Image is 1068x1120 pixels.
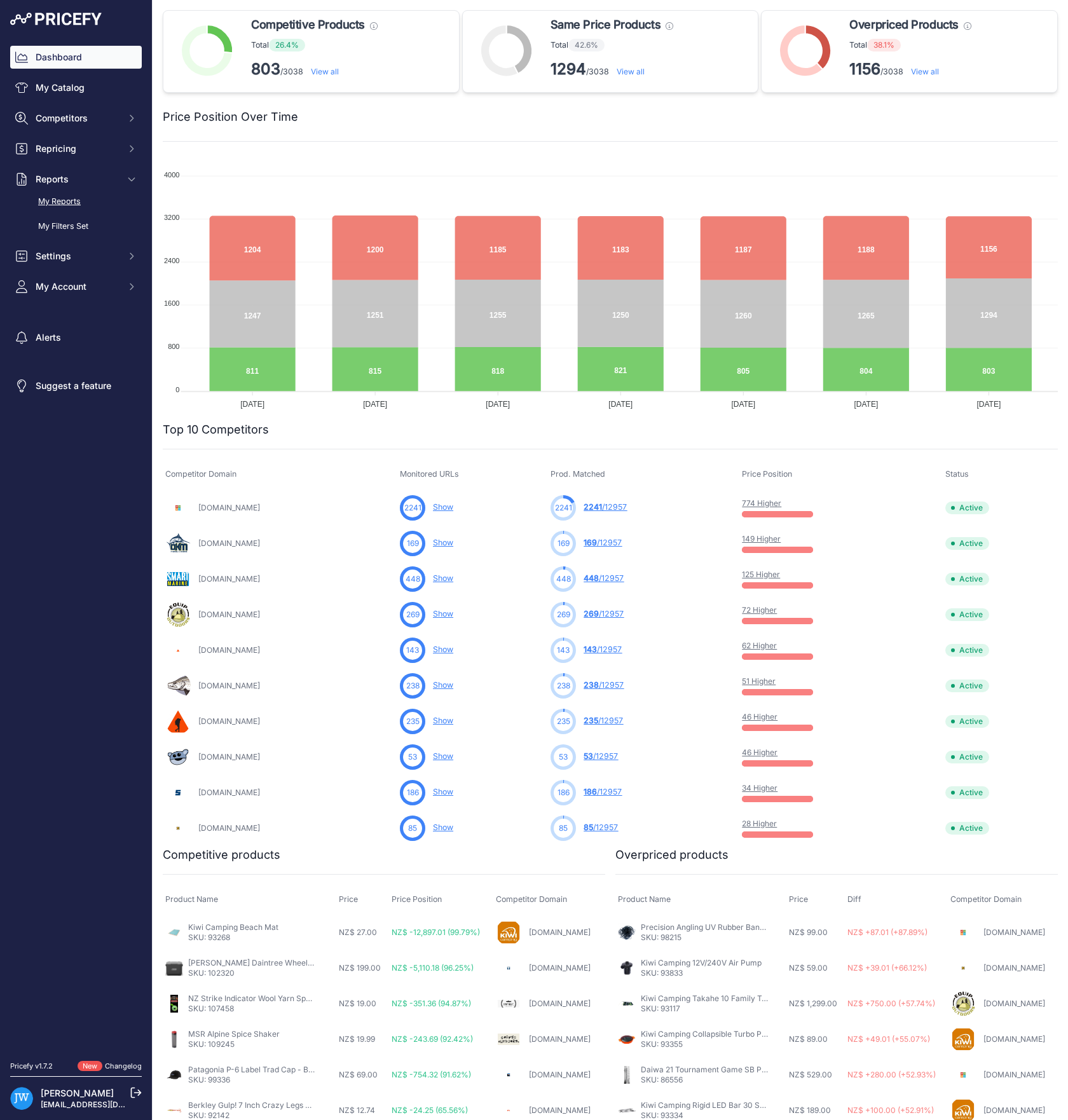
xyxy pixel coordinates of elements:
[849,16,958,34] span: Overpriced Products
[392,999,471,1008] span: NZ$ -351.36 (94.87%)
[392,894,442,904] span: Price Position
[847,927,928,937] span: NZ$ +87.01 (+87.89%)
[339,1034,375,1044] span: NZ$ 19.99
[36,173,119,186] span: Reports
[557,609,570,620] span: 269
[163,421,269,439] h2: Top 10 Competitors
[742,469,792,479] span: Price Position
[847,1034,930,1044] span: NZ$ +49.01 (+55.07%)
[558,538,570,549] span: 169
[742,534,781,543] a: 149 Higher
[849,59,971,79] p: /3038
[641,1065,777,1074] a: Daiwa 21 Tournament Game SB PE5/6
[847,1105,934,1115] span: NZ$ +100.00 (+52.91%)
[188,1029,280,1039] a: MSR Alpine Spice Shaker
[945,822,989,835] span: Active
[584,573,624,583] a: 448/12957
[849,39,971,51] p: Total
[165,469,236,479] span: Competitor Domain
[854,400,878,409] tspan: [DATE]
[408,823,417,834] span: 85
[188,1039,280,1049] p: SKU: 109245
[392,1070,471,1079] span: NZ$ -754.32 (91.62%)
[584,645,597,654] span: 143
[198,716,260,726] a: [DOMAIN_NAME]
[433,645,453,654] a: Show
[392,927,480,937] span: NZ$ -12,897.01 (99.79%)
[339,927,377,937] span: NZ$ 27.00
[433,823,453,832] a: Show
[406,680,420,692] span: 238
[789,1034,828,1044] span: NZ$ 89.00
[198,752,260,761] a: [DOMAIN_NAME]
[41,1100,174,1109] a: [EMAIL_ADDRESS][DOMAIN_NAME]
[742,498,781,508] a: 774 Higher
[584,538,597,547] span: 169
[557,716,570,727] span: 235
[584,502,627,512] a: 2241/12957
[867,39,901,51] span: 38.1%
[41,1088,114,1098] a: [PERSON_NAME]
[10,76,142,99] a: My Catalog
[400,469,459,479] span: Monitored URLs
[568,39,605,51] span: 42.6%
[983,927,1045,937] a: [DOMAIN_NAME]
[408,751,417,763] span: 53
[10,215,142,238] a: My Filters Set
[584,502,602,512] span: 2241
[10,46,142,1046] nav: Sidebar
[983,1070,1045,1079] a: [DOMAIN_NAME]
[164,257,179,264] tspan: 2400
[983,1105,1045,1115] a: [DOMAIN_NAME]
[983,1034,1045,1044] a: [DOMAIN_NAME]
[392,1105,468,1115] span: NZ$ -24.25 (65.56%)
[433,680,453,690] a: Show
[731,400,755,409] tspan: [DATE]
[251,16,365,34] span: Competitive Products
[847,999,935,1008] span: NZ$ +750.00 (+57.74%)
[584,716,598,725] span: 235
[945,573,989,585] span: Active
[945,715,989,728] span: Active
[163,108,298,126] h2: Price Position Over Time
[10,137,142,160] button: Repricing
[556,573,571,585] span: 448
[742,819,777,828] a: 28 Higher
[198,788,260,797] a: [DOMAIN_NAME]
[742,570,780,579] a: 125 Higher
[789,927,828,937] span: NZ$ 99.00
[198,538,260,548] a: [DOMAIN_NAME]
[584,751,593,761] span: 53
[433,609,453,618] a: Show
[945,751,989,763] span: Active
[945,469,969,479] span: Status
[433,538,453,547] a: Show
[641,1075,768,1085] p: SKU: 86556
[615,846,729,864] h2: Overpriced products
[529,1034,591,1044] a: [DOMAIN_NAME]
[789,963,828,973] span: NZ$ 59.00
[339,999,376,1008] span: NZ$ 19.00
[188,958,383,967] a: [PERSON_NAME] Daintree Wheeled Hard Cooler - 57L
[240,400,264,409] tspan: [DATE]
[983,999,1045,1008] a: [DOMAIN_NAME]
[584,680,624,690] a: 238/12957
[641,958,762,967] a: Kiwi Camping 12V/240V Air Pump
[406,645,419,656] span: 143
[10,46,142,69] a: Dashboard
[251,39,378,51] p: Total
[641,1039,768,1049] p: SKU: 93355
[641,1100,865,1110] a: Kiwi Camping Rigid LED Bar 30 SMD 5050 6pcs - Bright White
[983,963,1045,973] a: [DOMAIN_NAME]
[339,1105,375,1115] span: NZ$ 12.74
[911,67,939,76] a: View all
[847,894,861,904] span: Diff
[617,67,645,76] a: View all
[198,574,260,584] a: [DOMAIN_NAME]
[584,751,618,761] a: 53/12957
[10,326,142,349] a: Alerts
[363,400,387,409] tspan: [DATE]
[10,245,142,268] button: Settings
[641,968,762,978] p: SKU: 93833
[584,716,623,725] a: 235/12957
